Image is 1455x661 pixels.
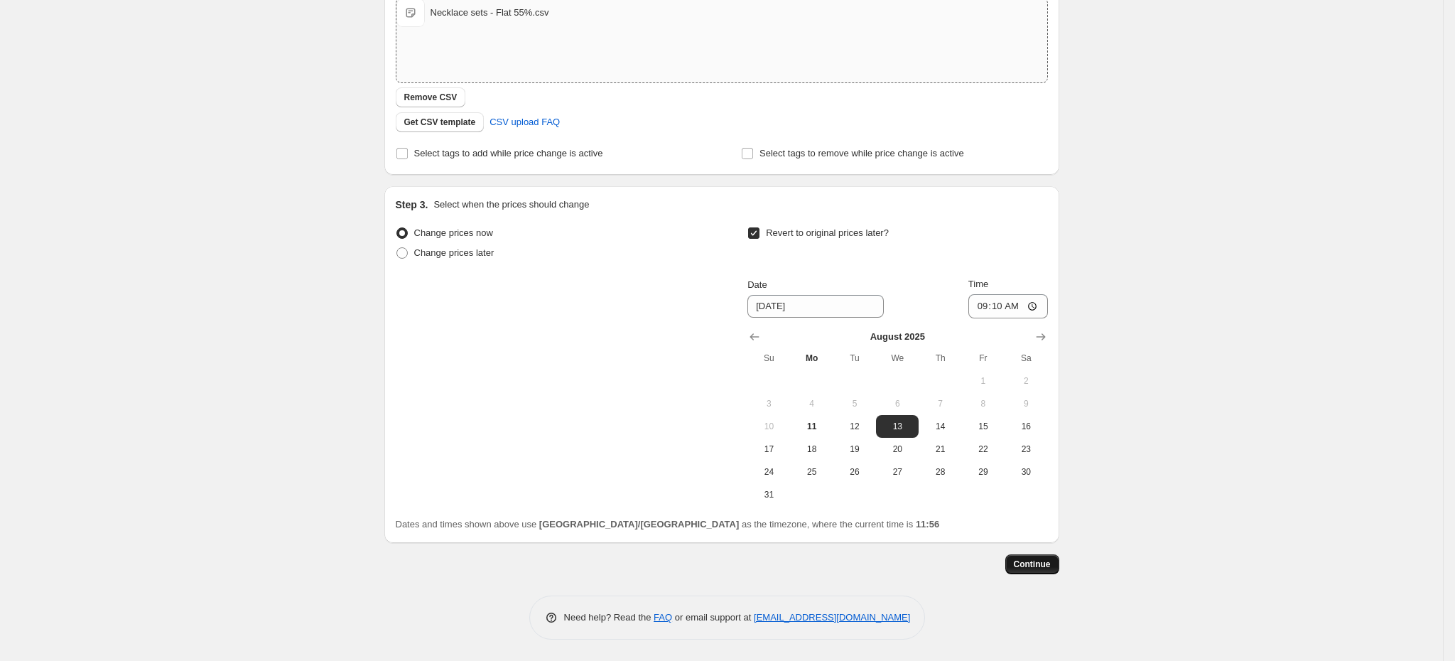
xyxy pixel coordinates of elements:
[753,444,784,455] span: 17
[791,438,833,461] button: Monday August 18 2025
[882,421,913,432] span: 13
[924,466,956,478] span: 28
[839,444,870,455] span: 19
[968,466,999,478] span: 29
[796,444,828,455] span: 18
[924,444,956,455] span: 21
[968,398,999,409] span: 8
[747,392,790,415] button: Sunday August 3 2025
[876,347,919,370] th: Wednesday
[747,347,790,370] th: Sunday
[791,347,833,370] th: Monday
[962,438,1005,461] button: Friday August 22 2025
[916,519,939,530] b: 11:56
[839,398,870,409] span: 5
[1005,370,1047,392] button: Saturday August 2 2025
[539,519,739,530] b: [GEOGRAPHIC_DATA]/[GEOGRAPHIC_DATA]
[747,295,884,318] input: 8/11/2025
[839,421,870,432] span: 12
[1005,347,1047,370] th: Saturday
[962,370,1005,392] button: Friday August 1 2025
[919,438,961,461] button: Thursday August 21 2025
[1005,438,1047,461] button: Saturday August 23 2025
[962,347,1005,370] th: Friday
[968,294,1048,318] input: 12:00
[833,415,876,438] button: Tuesday August 12 2025
[489,115,560,129] span: CSV upload FAQ
[919,347,961,370] th: Thursday
[882,444,913,455] span: 20
[747,279,767,290] span: Date
[431,6,549,20] div: Necklace sets - Flat 55%.csv
[1010,466,1042,478] span: 30
[924,353,956,364] span: Th
[396,87,466,107] button: Remove CSV
[753,466,784,478] span: 24
[759,148,964,158] span: Select tags to remove while price change is active
[962,392,1005,415] button: Friday August 8 2025
[753,421,784,432] span: 10
[839,466,870,478] span: 26
[1005,554,1059,574] button: Continue
[414,247,494,258] span: Change prices later
[962,461,1005,483] button: Friday August 29 2025
[962,415,1005,438] button: Friday August 15 2025
[747,461,790,483] button: Sunday August 24 2025
[433,198,589,212] p: Select when the prices should change
[747,438,790,461] button: Sunday August 17 2025
[745,327,764,347] button: Show previous month, July 2025
[833,438,876,461] button: Tuesday August 19 2025
[924,398,956,409] span: 7
[754,612,910,623] a: [EMAIL_ADDRESS][DOMAIN_NAME]
[404,117,476,128] span: Get CSV template
[414,227,493,238] span: Change prices now
[747,415,790,438] button: Sunday August 10 2025
[882,466,913,478] span: 27
[796,466,828,478] span: 25
[882,398,913,409] span: 6
[919,415,961,438] button: Thursday August 14 2025
[968,444,999,455] span: 22
[1010,421,1042,432] span: 16
[833,392,876,415] button: Tuesday August 5 2025
[1010,375,1042,387] span: 2
[876,415,919,438] button: Wednesday August 13 2025
[968,421,999,432] span: 15
[396,112,485,132] button: Get CSV template
[753,489,784,500] span: 31
[1005,461,1047,483] button: Saturday August 30 2025
[833,461,876,483] button: Tuesday August 26 2025
[924,421,956,432] span: 14
[791,415,833,438] button: Today Monday August 11 2025
[1010,398,1042,409] span: 9
[833,347,876,370] th: Tuesday
[1014,559,1051,570] span: Continue
[414,148,603,158] span: Select tags to add while price change is active
[919,392,961,415] button: Thursday August 7 2025
[396,519,940,530] span: Dates and times shown above use as the timezone, where the current time is
[564,612,654,623] span: Need help? Read the
[1005,415,1047,438] button: Saturday August 16 2025
[882,353,913,364] span: We
[876,392,919,415] button: Wednesday August 6 2025
[1010,444,1042,455] span: 23
[396,198,428,212] h2: Step 3.
[876,461,919,483] button: Wednesday August 27 2025
[968,375,999,387] span: 1
[919,461,961,483] button: Thursday August 28 2025
[672,612,754,623] span: or email support at
[753,398,784,409] span: 3
[654,612,672,623] a: FAQ
[796,353,828,364] span: Mo
[968,279,988,289] span: Time
[766,227,889,238] span: Revert to original prices later?
[747,483,790,506] button: Sunday August 31 2025
[481,111,568,134] a: CSV upload FAQ
[796,398,828,409] span: 4
[796,421,828,432] span: 11
[753,353,784,364] span: Su
[1005,392,1047,415] button: Saturday August 9 2025
[1010,353,1042,364] span: Sa
[968,353,999,364] span: Fr
[404,92,458,103] span: Remove CSV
